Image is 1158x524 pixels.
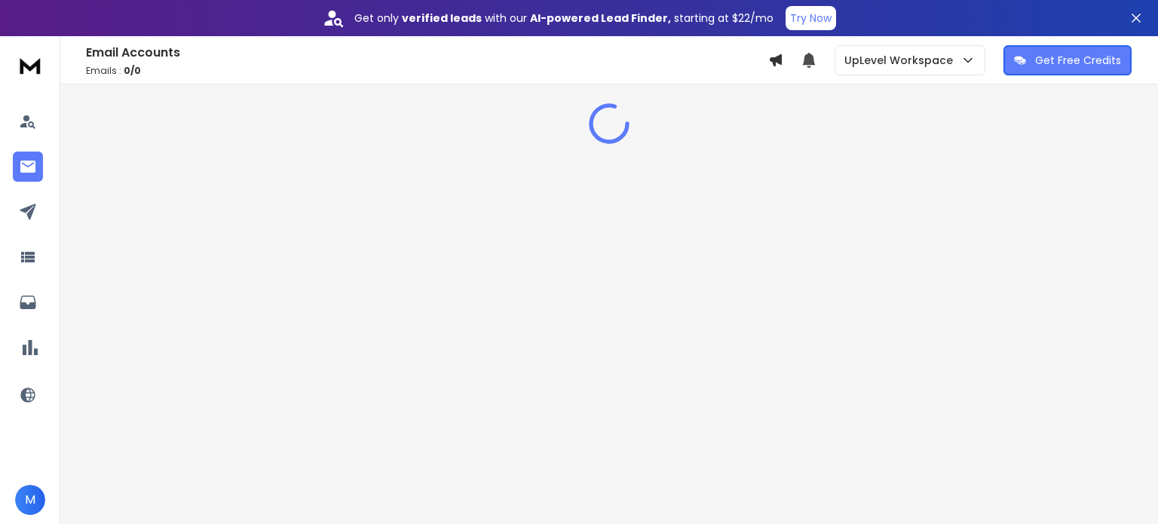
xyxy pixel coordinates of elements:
img: logo [15,51,45,79]
strong: verified leads [402,11,482,26]
p: Emails : [86,65,768,77]
p: Get Free Credits [1035,53,1121,68]
button: Get Free Credits [1003,45,1132,75]
button: M [15,485,45,515]
button: Try Now [786,6,836,30]
strong: AI-powered Lead Finder, [530,11,671,26]
h1: Email Accounts [86,44,768,62]
p: UpLevel Workspace [844,53,959,68]
span: 0 / 0 [124,64,141,77]
p: Get only with our starting at $22/mo [354,11,774,26]
p: Try Now [790,11,832,26]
